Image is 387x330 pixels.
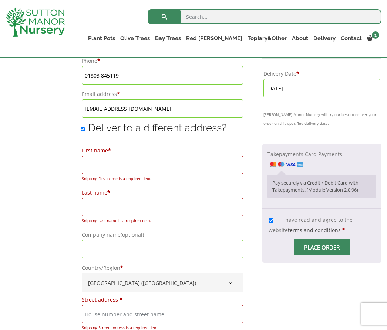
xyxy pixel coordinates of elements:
img: Takepayments Card Payments [270,162,303,167]
a: About [289,33,311,44]
a: Bay Trees [152,33,184,44]
p: Shipping First name is a required field. [82,174,243,183]
a: terms and conditions [288,227,341,234]
a: Topiary&Other [245,33,289,44]
label: First name [82,145,243,156]
label: Email address [82,89,243,99]
small: [PERSON_NAME] Manor Nursery will try our best to deliver your order on this specified delivery date. [263,110,380,128]
label: Delivery Date [263,69,380,79]
p: Shipping Last name is a required field. [82,216,243,225]
a: Plant Pots [85,33,118,44]
img: logo [6,7,65,37]
span: I have read and agree to the website [269,216,353,234]
label: Street address [82,295,243,305]
a: Contact [338,33,364,44]
span: Country/Region [82,273,243,292]
label: Takepayments Card Payments [267,151,342,168]
a: Olive Trees [118,33,152,44]
input: Place order [294,239,350,255]
input: Choose a Delivery Date [263,79,380,97]
label: Country/Region [82,263,243,273]
a: 1 [364,33,381,44]
a: Red [PERSON_NAME] [184,33,245,44]
input: Search... [148,9,381,24]
abbr: required [296,70,299,77]
label: Last name [82,188,243,198]
span: (optional) [121,231,144,238]
abbr: required [342,227,345,234]
input: House number and street name [82,305,243,323]
input: Deliver to a different address? [81,127,85,131]
label: Phone [82,56,243,66]
a: Delivery [311,33,338,44]
label: Company name [82,230,243,240]
span: United Kingdom (UK) [85,277,239,289]
span: 1 [372,31,379,39]
input: I have read and agree to the websiteterms and conditions * [269,218,273,223]
span: Deliver to a different address? [88,122,226,134]
p: Pay securely via Credit / Debit Card with Takepayments. (Module Version 2.0.96) [272,179,371,194]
